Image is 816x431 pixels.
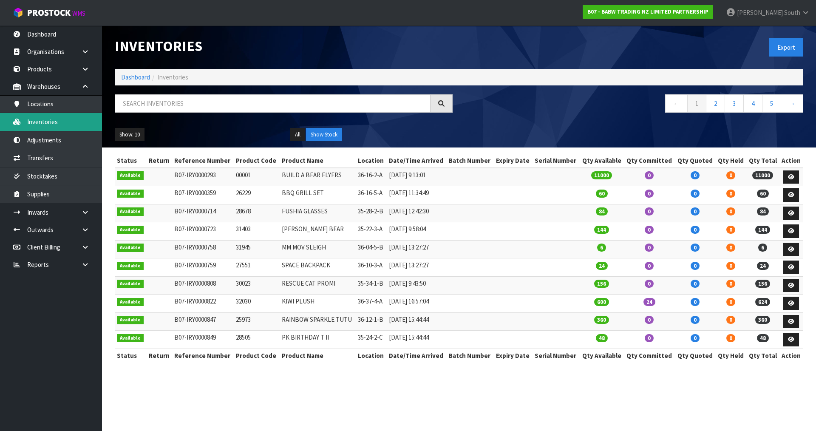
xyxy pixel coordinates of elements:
td: B07-IRY0000758 [172,240,234,258]
td: [DATE] 9:13:01 [387,168,447,186]
span: 0 [691,244,700,252]
span: 60 [596,190,608,198]
span: 0 [691,226,700,234]
td: FUSHIA GLASSES [280,204,356,222]
td: B07-IRY0000723 [172,222,234,241]
a: 5 [762,94,781,113]
td: [DATE] 16:57:04 [387,295,447,313]
th: Reference Number [172,349,234,362]
span: 0 [645,171,654,179]
td: 35-34-1-B [356,276,387,295]
span: 0 [726,190,735,198]
td: BBQ GRILL SET [280,186,356,204]
span: 84 [596,207,608,215]
td: 26229 [234,186,280,204]
td: 35-24-2-C [356,331,387,349]
button: Show Stock [306,128,342,142]
span: 144 [594,226,609,234]
span: 60 [757,190,769,198]
a: → [781,94,803,113]
span: 0 [645,334,654,342]
span: 0 [645,280,654,288]
th: Qty Quoted [675,154,715,167]
td: 28678 [234,204,280,222]
span: [PERSON_NAME] [737,9,783,17]
td: 31945 [234,240,280,258]
td: 32030 [234,295,280,313]
th: Batch Number [447,349,494,362]
span: 24 [643,298,655,306]
td: [DATE] 13:27:27 [387,240,447,258]
img: cube-alt.png [13,7,23,18]
a: 2 [706,94,725,113]
span: 0 [726,171,735,179]
td: [DATE] 9:43:50 [387,276,447,295]
span: 24 [757,262,769,270]
td: MM MOV SLEIGH [280,240,356,258]
span: 0 [726,244,735,252]
td: 25973 [234,312,280,331]
td: B07-IRY0000808 [172,276,234,295]
span: 0 [645,262,654,270]
th: Qty Available [579,349,623,362]
td: 31403 [234,222,280,241]
td: B07-IRY0000714 [172,204,234,222]
span: 11000 [752,171,773,179]
span: 0 [691,334,700,342]
td: 36-12-1-B [356,312,387,331]
span: 600 [594,298,609,306]
small: WMS [72,9,85,17]
th: Serial Number [533,154,580,167]
th: Reference Number [172,154,234,167]
a: B07 - BABW TRADING NZ LIMITED PARTNERSHIP [583,5,713,19]
button: Show: 10 [115,128,144,142]
span: 0 [726,334,735,342]
span: 11000 [591,171,612,179]
th: Product Code [234,154,280,167]
span: Available [117,226,144,234]
td: [DATE] 15:44:44 [387,312,447,331]
span: 6 [597,244,606,252]
td: 28505 [234,331,280,349]
h1: Inventories [115,38,453,54]
a: Dashboard [121,73,150,81]
span: 0 [691,262,700,270]
td: RESCUE CAT PROMI [280,276,356,295]
span: Available [117,244,144,252]
th: Qty Quoted [675,349,715,362]
th: Expiry Date [494,349,533,362]
span: 0 [691,298,700,306]
span: South [784,9,800,17]
td: 36-10-3-A [356,258,387,277]
span: 0 [645,207,654,215]
td: B07-IRY0000847 [172,312,234,331]
a: ← [665,94,688,113]
span: 0 [691,280,700,288]
th: Expiry Date [494,154,533,167]
th: Batch Number [447,154,494,167]
span: 84 [757,207,769,215]
td: 35-28-2-B [356,204,387,222]
span: Available [117,262,144,270]
th: Qty Total [746,154,779,167]
td: B07-IRY0000293 [172,168,234,186]
th: Qty Total [746,349,779,362]
td: B07-IRY0000359 [172,186,234,204]
td: [PERSON_NAME] BEAR [280,222,356,241]
th: Qty Committed [624,349,675,362]
span: 0 [645,316,654,324]
th: Return [146,349,172,362]
td: 00001 [234,168,280,186]
span: 360 [594,316,609,324]
span: 156 [594,280,609,288]
th: Return [146,154,172,167]
span: 0 [726,298,735,306]
span: Available [117,190,144,198]
span: 144 [755,226,770,234]
th: Product Name [280,349,356,362]
td: 36-37-4-A [356,295,387,313]
td: [DATE] 9:58:04 [387,222,447,241]
td: PK BIRTHDAY T II [280,331,356,349]
button: Export [769,38,803,57]
span: 0 [726,262,735,270]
